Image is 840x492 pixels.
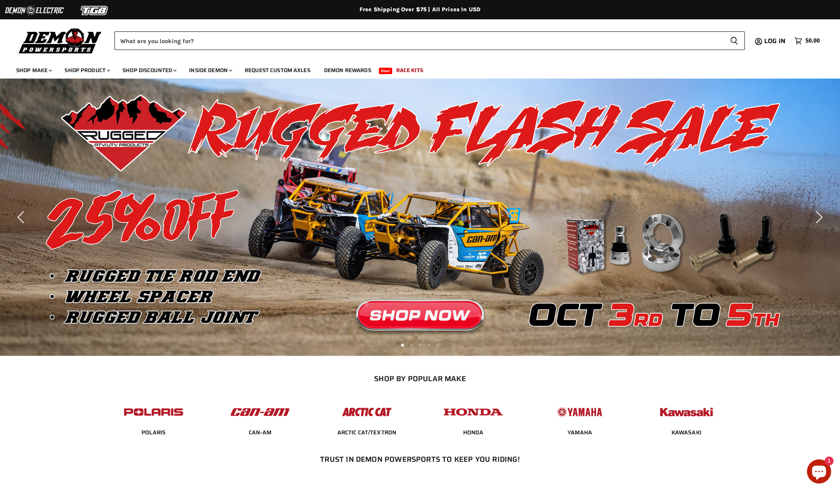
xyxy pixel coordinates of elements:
img: Demon Powersports [16,26,104,55]
img: POPULAR_MAKE_logo_6_76e8c46f-2d1e-4ecc-b320-194822857d41.jpg [655,400,718,424]
input: Search [114,31,724,50]
img: POPULAR_MAKE_logo_5_20258e7f-293c-4aac-afa8-159eaa299126.jpg [548,400,611,424]
a: Request Custom Axles [239,62,316,79]
a: YAMAHA [568,429,593,436]
a: CAN-AM [249,429,272,436]
div: Free Shipping Over $75 | All Prices In USD [98,6,742,13]
button: Previous [14,209,30,225]
a: Inside Demon [183,62,237,79]
img: POPULAR_MAKE_logo_1_adc20308-ab24-48c4-9fac-e3c1a623d575.jpg [229,400,291,424]
a: Race Kits [390,62,429,79]
img: POPULAR_MAKE_logo_4_4923a504-4bac-4306-a1be-165a52280178.jpg [442,400,505,424]
span: YAMAHA [568,429,593,437]
span: ARCTIC CAT/TEXTRON [337,429,397,437]
span: POLARIS [141,429,166,437]
a: Shop Make [10,62,57,79]
span: KAWASAKI [672,429,701,437]
span: New! [379,68,393,74]
span: $0.00 [805,37,820,45]
span: Log in [764,36,786,46]
span: CAN-AM [249,429,272,437]
a: $0.00 [790,35,824,47]
li: Page dot 4 [428,344,430,347]
a: Demon Rewards [318,62,377,79]
img: Demon Electric Logo 2 [4,3,64,18]
button: Search [724,31,745,50]
a: Shop Product [58,62,115,79]
li: Page dot 5 [437,344,439,347]
img: POPULAR_MAKE_logo_2_dba48cf1-af45-46d4-8f73-953a0f002620.jpg [122,400,185,424]
li: Page dot 2 [410,344,413,347]
a: HONDA [463,429,484,436]
a: Log in [761,37,790,45]
span: HONDA [463,429,484,437]
a: KAWASAKI [672,429,701,436]
h2: Trust In Demon Powersports To Keep You Riding! [117,455,724,463]
a: ARCTIC CAT/TEXTRON [337,429,397,436]
form: Product [114,31,745,50]
ul: Main menu [10,59,818,79]
a: Shop Discounted [116,62,181,79]
a: POLARIS [141,429,166,436]
img: TGB Logo 2 [64,3,125,18]
img: POPULAR_MAKE_logo_3_027535af-6171-4c5e-a9bc-f0eccd05c5d6.jpg [335,400,398,424]
h2: SHOP BY POPULAR MAKE [108,374,733,383]
li: Page dot 3 [419,344,422,347]
li: Page dot 1 [401,344,404,347]
button: Next [810,209,826,225]
inbox-online-store-chat: Shopify online store chat [805,459,834,486]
